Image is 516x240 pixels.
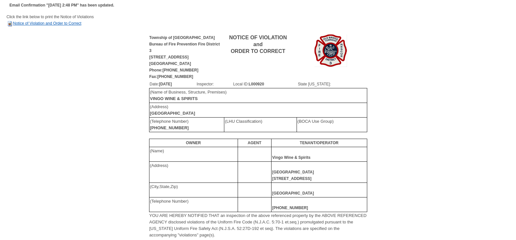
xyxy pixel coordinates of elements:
font: (Address) [150,104,195,116]
b: OWNER [186,141,201,145]
img: HTML Document [7,20,13,27]
b: [GEOGRAPHIC_DATA] [150,111,195,116]
b: [GEOGRAPHIC_DATA] [STREET_ADDRESS] [272,170,314,181]
b: [GEOGRAPHIC_DATA] [272,191,314,196]
font: (City,State,Zip) [150,184,178,189]
b: L000920 [249,82,264,86]
font: (Address) [150,163,168,168]
b: NOTICE OF VIOLATION and ORDER TO CORRECT [229,35,287,54]
td: Inspector: [196,81,233,88]
td: Date: [149,81,197,88]
td: Email Confirmation "[DATE] 2:48 PM" has been updated. [8,1,115,9]
span: Click the link below to print the Notice of Violations [7,15,94,26]
b: Vingo Wine & Spirits [272,155,311,160]
b: TENANT/OPERATOR [300,141,339,145]
b: [PHONE_NUMBER] [150,125,189,130]
a: Notice of Violation and Order to Correct [7,21,81,26]
font: (Telephone Number) [150,119,189,130]
td: Local ID: [233,81,298,88]
font: (BOCA Use Group) [298,119,334,124]
b: [DATE] [159,82,172,86]
font: (Telephone Number) [150,199,189,204]
b: Township of [GEOGRAPHIC_DATA] Bureau of Fire Prevention Fire District 3 [STREET_ADDRESS] [GEOGRAP... [149,35,220,79]
font: (Name) [150,148,164,153]
img: Image [314,34,347,67]
td: State [US_STATE]: [298,81,367,88]
b: VINGO WINE & SPIRITS [150,96,198,101]
font: YOU ARE HEREBY NOTIFIED THAT an inspection of the above referenced property by the ABOVE REFERENC... [149,213,367,237]
font: (Name of Business, Structure, Premises) [150,90,227,101]
b: AGENT [248,141,261,145]
b: [PHONE_NUMBER] [272,206,308,210]
font: (LHU Classification) [225,119,262,124]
